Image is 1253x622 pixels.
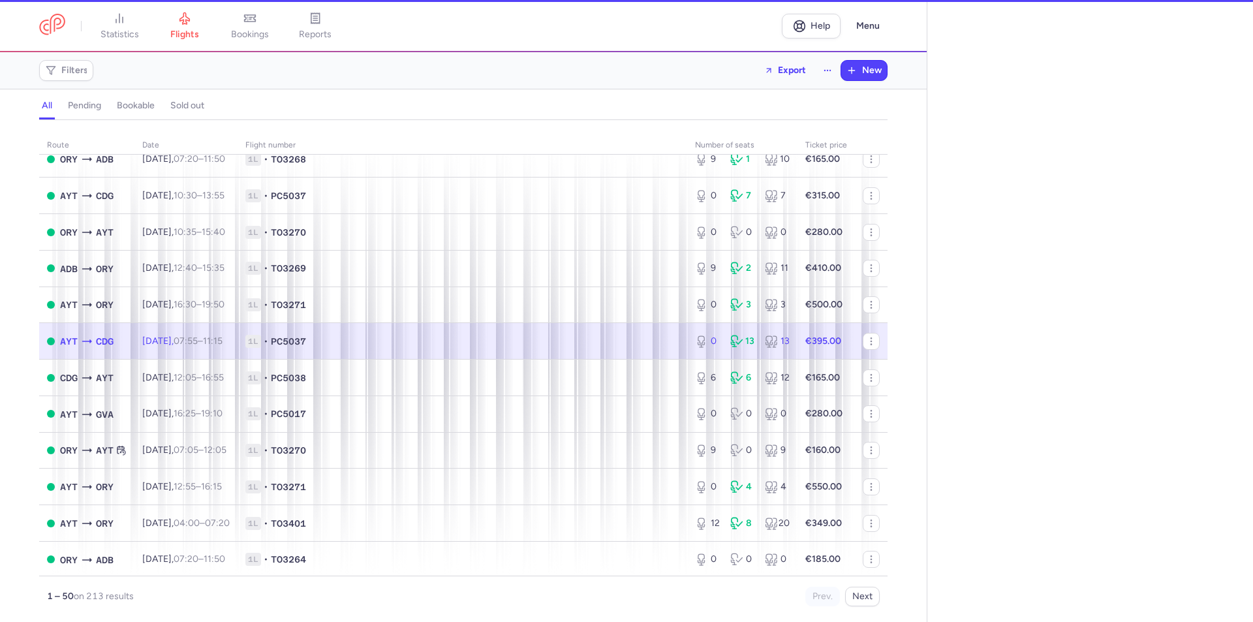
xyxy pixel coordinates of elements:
span: PC5017 [271,407,306,420]
span: 1L [245,444,261,457]
span: ORY [96,262,114,276]
time: 12:55 [174,481,196,492]
span: [DATE], [142,518,230,529]
span: 1L [245,298,261,311]
span: – [174,553,225,565]
span: PC5038 [271,371,306,384]
span: TO3270 [271,444,306,457]
span: • [264,226,268,239]
a: Help [782,14,841,39]
span: 1L [245,371,261,384]
time: 16:15 [201,481,222,492]
strong: €500.00 [805,299,843,310]
span: – [174,299,224,310]
div: 1 [730,153,755,166]
div: 0 [695,553,720,566]
button: Export [756,60,814,81]
a: reports [283,12,348,40]
span: – [174,444,226,456]
span: AYT [96,443,114,458]
span: • [264,371,268,384]
span: ADB [96,553,114,567]
div: 0 [695,480,720,493]
span: • [264,517,268,530]
span: AYT [60,189,78,203]
span: CDG [96,334,114,349]
span: bookings [231,29,269,40]
span: [DATE], [142,153,225,164]
span: ORY [96,298,114,312]
span: [DATE], [142,481,222,492]
th: number of seats [687,136,797,155]
span: – [174,481,222,492]
strong: €410.00 [805,262,841,273]
div: 12 [765,371,790,384]
span: Help [811,21,830,31]
span: on 213 results [74,591,134,602]
span: TO3271 [271,480,306,493]
span: PC5037 [271,335,306,348]
span: TO3269 [271,262,306,275]
time: 11:15 [203,335,223,347]
span: [DATE], [142,190,224,201]
span: AYT [60,480,78,494]
div: 9 [695,444,720,457]
span: TO3271 [271,298,306,311]
time: 15:40 [202,226,225,238]
span: [DATE], [142,262,224,273]
time: 10:30 [174,190,197,201]
span: – [174,226,225,238]
div: 0 [695,189,720,202]
div: 10 [765,153,790,166]
span: • [264,153,268,166]
span: [DATE], [142,335,223,347]
button: Menu [848,14,888,39]
span: 1L [245,335,261,348]
time: 07:20 [174,553,198,565]
span: • [264,262,268,275]
a: flights [152,12,217,40]
strong: €165.00 [805,153,840,164]
time: 04:00 [174,518,200,529]
div: 7 [730,189,755,202]
strong: €280.00 [805,408,843,419]
span: 1L [245,553,261,566]
time: 07:20 [205,518,230,529]
span: TO3401 [271,517,306,530]
span: flights [170,29,199,40]
time: 11:50 [204,553,225,565]
div: 0 [765,226,790,239]
h4: bookable [117,100,155,112]
time: 19:50 [202,299,224,310]
span: – [174,408,223,419]
h4: all [42,100,52,112]
strong: €280.00 [805,226,843,238]
span: [DATE], [142,372,224,383]
span: New [862,65,882,76]
span: – [174,518,230,529]
strong: €185.00 [805,553,841,565]
div: 8 [730,517,755,530]
h4: pending [68,100,101,112]
span: ADB [96,152,114,166]
div: 6 [695,371,720,384]
th: Flight number [238,136,687,155]
span: 1L [245,407,261,420]
span: • [264,189,268,202]
button: Filters [40,61,93,80]
time: 16:30 [174,299,196,310]
time: 10:35 [174,226,196,238]
span: – [174,372,224,383]
div: 3 [765,298,790,311]
th: date [134,136,238,155]
time: 11:50 [204,153,225,164]
span: 1L [245,226,261,239]
a: statistics [87,12,152,40]
a: CitizenPlane red outlined logo [39,14,65,38]
span: 1L [245,480,261,493]
time: 07:55 [174,335,198,347]
strong: €349.00 [805,518,842,529]
div: 0 [695,335,720,348]
span: • [264,407,268,420]
time: 16:25 [174,408,196,419]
